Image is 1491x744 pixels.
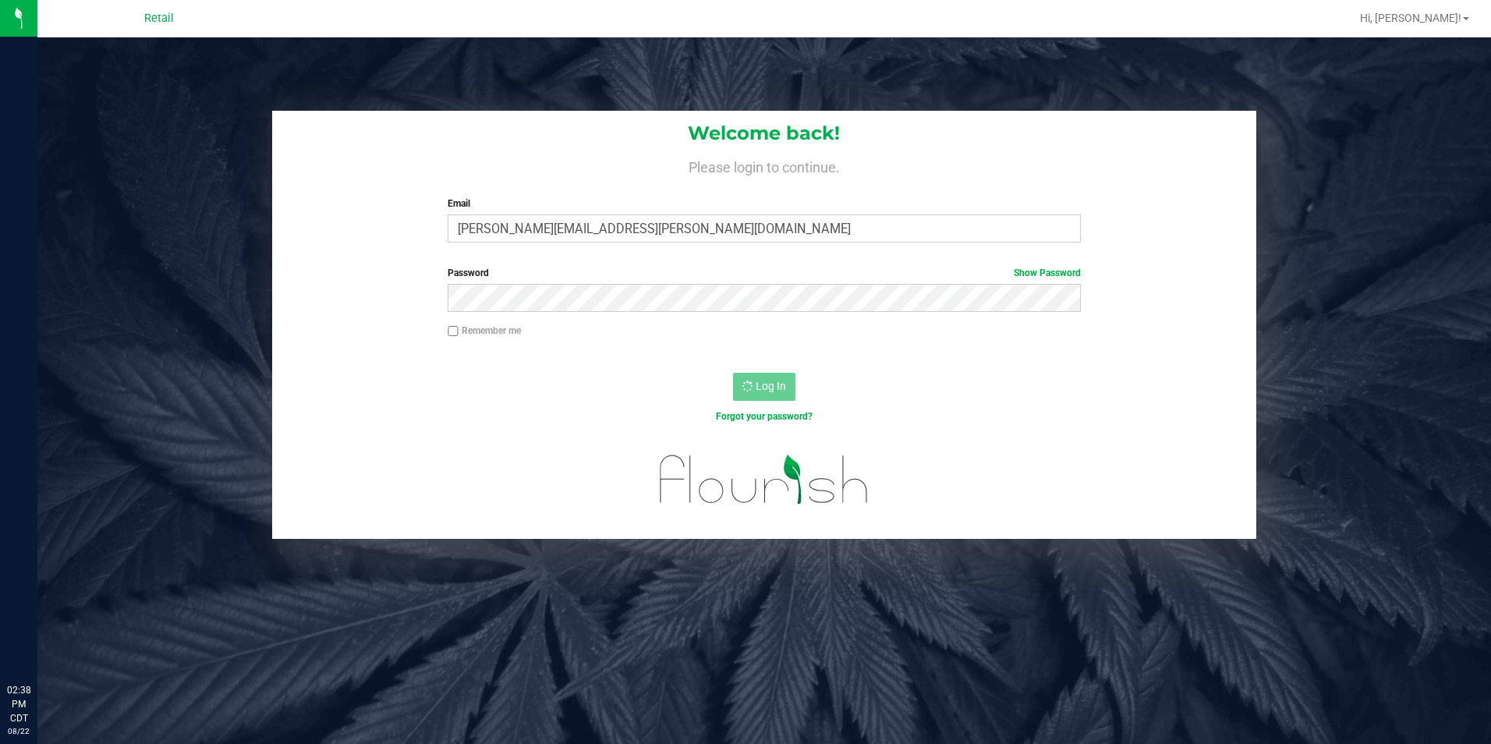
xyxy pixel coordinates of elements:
span: Password [448,267,489,278]
p: 08/22 [7,725,30,737]
button: Log In [733,373,795,401]
label: Remember me [448,324,521,338]
a: Show Password [1014,267,1081,278]
span: Retail [144,12,174,25]
span: Hi, [PERSON_NAME]! [1360,12,1461,24]
span: Log In [756,380,786,392]
img: flourish_logo.svg [641,440,887,519]
input: Remember me [448,326,459,337]
p: 02:38 PM CDT [7,683,30,725]
label: Email [448,197,1081,211]
h4: Please login to continue. [272,156,1257,175]
a: Forgot your password? [716,411,813,422]
h1: Welcome back! [272,123,1257,143]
